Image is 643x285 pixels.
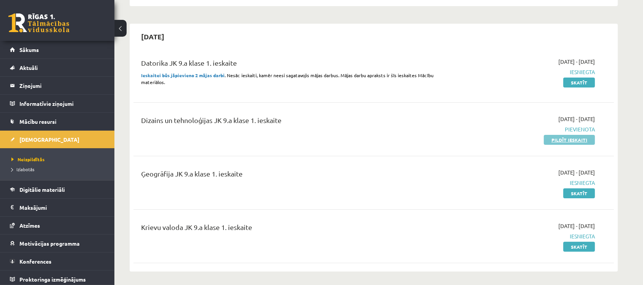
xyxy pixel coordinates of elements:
span: Iesniegta [451,232,595,240]
a: Informatīvie ziņojumi [10,95,105,112]
div: Dizains un tehnoloģijas JK 9.a klase 1. ieskaite [141,115,440,129]
span: Pievienota [451,125,595,133]
span: [DATE] - [DATE] [558,222,595,230]
a: Atzīmes [10,217,105,234]
a: Digitālie materiāli [10,181,105,198]
a: Konferences [10,253,105,270]
span: Neizpildītās [11,156,45,162]
legend: Maksājumi [19,199,105,216]
span: Atzīmes [19,222,40,229]
span: [DEMOGRAPHIC_DATA] [19,136,79,143]
span: [DATE] - [DATE] [558,168,595,177]
span: Izlabotās [11,166,34,172]
a: Skatīt [563,78,595,87]
span: Sākums [19,46,39,53]
span: Aktuāli [19,64,38,71]
a: Skatīt [563,188,595,198]
div: Ģeogrāfija JK 9.a klase 1. ieskaite [141,168,440,183]
span: Digitālie materiāli [19,186,65,193]
a: Pildīt ieskaiti [544,135,595,145]
span: [DATE] - [DATE] [558,115,595,123]
a: Ziņojumi [10,77,105,94]
a: [DEMOGRAPHIC_DATA] [10,131,105,148]
div: Datorika JK 9.a klase 1. ieskaite [141,58,440,72]
div: Krievu valoda JK 9.a klase 1. ieskaite [141,222,440,236]
a: Neizpildītās [11,156,107,163]
legend: Informatīvie ziņojumi [19,95,105,112]
h2: [DATE] [133,28,172,45]
a: Rīgas 1. Tālmācības vidusskola [8,13,69,32]
span: Iesniegta [451,179,595,187]
span: Iesniegta [451,68,595,76]
a: Motivācijas programma [10,235,105,252]
a: Izlabotās [11,166,107,173]
span: Proktoringa izmēģinājums [19,276,86,283]
span: Motivācijas programma [19,240,80,247]
a: Sākums [10,41,105,58]
a: Aktuāli [10,59,105,76]
a: Mācību resursi [10,113,105,130]
span: [DATE] - [DATE] [558,58,595,66]
a: Skatīt [563,242,595,252]
span: Konferences [19,258,51,265]
span: Mācību resursi [19,118,56,125]
a: Maksājumi [10,199,105,216]
span: . Nesāc ieskaiti, kamēr neesi sagatavojis mājas darbus. Mājas darbu apraksts ir šīs ieskaites Māc... [141,72,434,85]
strong: Ieskaitei būs jāpievieno 2 mājas darbi [141,72,225,78]
legend: Ziņojumi [19,77,105,94]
